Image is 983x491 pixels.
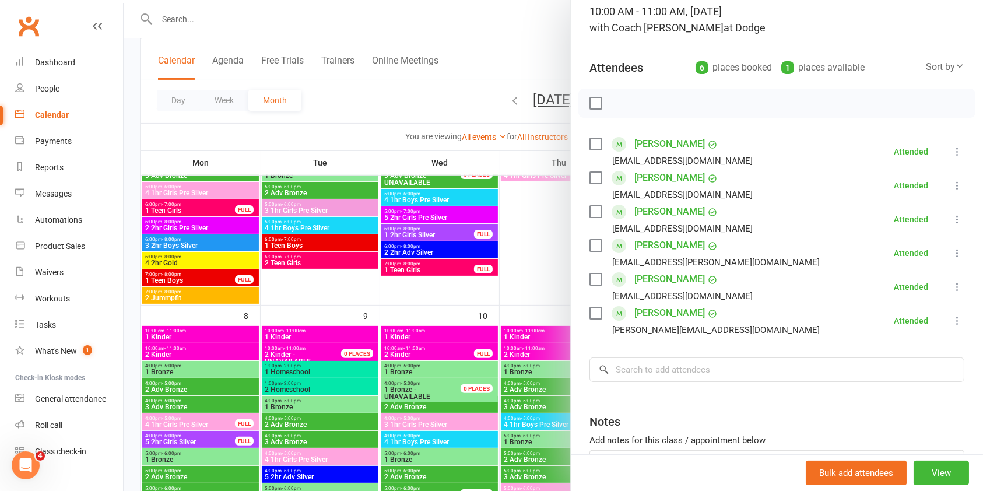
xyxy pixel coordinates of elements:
div: Sort by [926,59,964,75]
a: Waivers [15,259,123,286]
a: Messages [15,181,123,207]
a: [PERSON_NAME] [634,304,705,322]
div: Payments [35,136,72,146]
div: Messages [35,189,72,198]
div: Add notes for this class / appointment below [589,433,964,447]
a: [PERSON_NAME] [634,135,705,153]
div: Attended [894,181,928,190]
span: with Coach [PERSON_NAME] [589,22,724,34]
a: Tasks [15,312,123,338]
div: [EMAIL_ADDRESS][DOMAIN_NAME] [612,187,753,202]
a: Clubworx [14,12,43,41]
div: Attended [894,148,928,156]
button: Bulk add attendees [806,461,907,485]
div: Attendees [589,59,643,76]
div: [PERSON_NAME][EMAIL_ADDRESS][DOMAIN_NAME] [612,322,820,338]
div: Attended [894,317,928,325]
span: 4 [36,451,45,461]
a: Reports [15,155,123,181]
div: Attended [894,249,928,257]
a: [PERSON_NAME] [634,169,705,187]
div: Class check-in [35,447,86,456]
div: Waivers [35,268,64,277]
div: places available [781,59,865,76]
div: Tasks [35,320,56,329]
div: Automations [35,215,82,225]
div: Attended [894,283,928,291]
div: 10:00 AM - 11:00 AM, [DATE] [589,3,964,36]
div: Reports [35,163,64,172]
div: Dashboard [35,58,75,67]
a: [PERSON_NAME] [634,236,705,255]
a: General attendance kiosk mode [15,386,123,412]
a: Payments [15,128,123,155]
a: People [15,76,123,102]
span: 1 [83,345,92,355]
div: [EMAIL_ADDRESS][DOMAIN_NAME] [612,289,753,304]
div: Calendar [35,110,69,120]
div: Product Sales [35,241,85,251]
div: People [35,84,59,93]
div: Notes [589,413,620,430]
a: [PERSON_NAME] [634,270,705,289]
span: at Dodge [724,22,766,34]
div: [EMAIL_ADDRESS][PERSON_NAME][DOMAIN_NAME] [612,255,820,270]
a: Class kiosk mode [15,439,123,465]
a: Calendar [15,102,123,128]
div: What's New [35,346,77,356]
a: What's New1 [15,338,123,364]
div: Workouts [35,294,70,303]
a: Dashboard [15,50,123,76]
div: Attended [894,215,928,223]
div: 1 [781,61,794,74]
a: Automations [15,207,123,233]
div: General attendance [35,394,106,404]
input: Search to add attendees [589,357,964,382]
div: Roll call [35,420,62,430]
div: [EMAIL_ADDRESS][DOMAIN_NAME] [612,153,753,169]
div: 6 [696,61,708,74]
a: Roll call [15,412,123,439]
a: [PERSON_NAME] [634,202,705,221]
div: places booked [696,59,772,76]
button: View [914,461,969,485]
a: Workouts [15,286,123,312]
div: [EMAIL_ADDRESS][DOMAIN_NAME] [612,221,753,236]
iframe: Intercom live chat [12,451,40,479]
a: Product Sales [15,233,123,259]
